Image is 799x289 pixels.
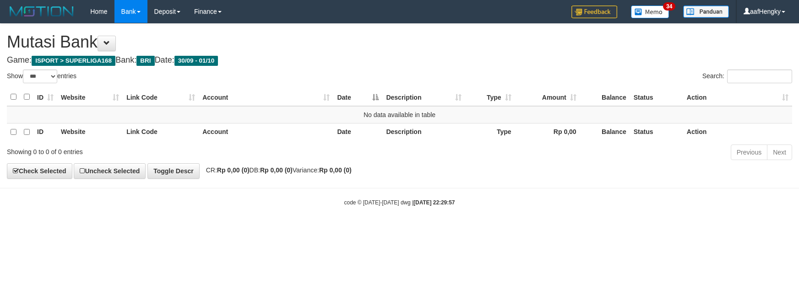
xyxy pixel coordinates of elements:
[631,5,669,18] img: Button%20Memo.svg
[727,70,792,83] input: Search:
[7,106,792,123] td: No data available in table
[174,56,218,66] span: 30/09 - 01/10
[465,123,515,141] th: Type
[7,56,792,65] h4: Game: Bank: Date:
[702,70,792,83] label: Search:
[630,123,683,141] th: Status
[57,88,123,106] th: Website: activate to sort column ascending
[767,144,792,160] a: Next
[123,123,199,141] th: Link Code
[333,123,382,141] th: Date
[123,88,199,106] th: Link Code: activate to sort column ascending
[580,123,630,141] th: Balance
[147,163,200,179] a: Toggle Descr
[32,56,115,66] span: ISPORT > SUPERLIGA168
[333,88,382,106] th: Date: activate to sort column descending
[33,123,57,141] th: ID
[683,88,792,106] th: Action: activate to sort column ascending
[683,123,792,141] th: Action
[260,166,293,174] strong: Rp 0,00 (0)
[663,2,675,11] span: 34
[382,123,465,141] th: Description
[7,144,326,156] div: Showing 0 to 0 of 0 entries
[465,88,515,106] th: Type: activate to sort column ascending
[382,88,465,106] th: Description: activate to sort column ascending
[74,163,146,179] a: Uncheck Selected
[33,88,57,106] th: ID: activate to sort column ascending
[580,88,630,106] th: Balance
[731,144,767,160] a: Previous
[683,5,729,18] img: panduan.png
[217,166,250,174] strong: Rp 0,00 (0)
[7,33,792,51] h1: Mutasi Bank
[7,5,76,18] img: MOTION_logo.png
[344,199,455,206] small: code © [DATE]-[DATE] dwg |
[515,123,580,141] th: Rp 0,00
[7,70,76,83] label: Show entries
[136,56,154,66] span: BRI
[630,88,683,106] th: Status
[319,166,352,174] strong: Rp 0,00 (0)
[7,163,72,179] a: Check Selected
[23,70,57,83] select: Showentries
[57,123,123,141] th: Website
[199,123,333,141] th: Account
[413,199,455,206] strong: [DATE] 22:29:57
[515,88,580,106] th: Amount: activate to sort column ascending
[571,5,617,18] img: Feedback.jpg
[199,88,333,106] th: Account: activate to sort column ascending
[201,166,352,174] span: CR: DB: Variance:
